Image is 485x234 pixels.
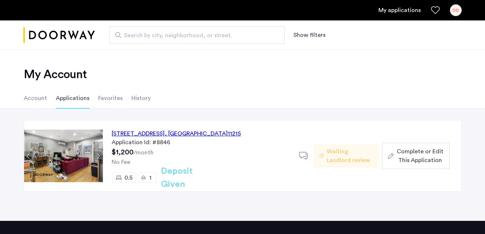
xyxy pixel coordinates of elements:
span: , [GEOGRAPHIC_DATA] [165,131,228,137]
div: Application Id: #8846 [112,138,290,147]
span: Complete or Edit This Application [397,147,443,165]
button: Next apartment [94,151,103,161]
li: Account [24,88,47,108]
li: History [131,88,151,108]
button: button [382,143,449,169]
div: DD [450,4,462,16]
li: Applications [56,88,89,108]
span: Search by city, neighborhood, or street. [124,31,264,40]
img: logo [23,22,95,49]
input: Apartment Search [109,26,285,44]
h2: Deposit Given [161,165,219,191]
span: Waiting Landlord review [327,147,373,165]
li: Favorites [98,88,123,108]
img: Apartment photo [24,130,103,182]
a: Cazamio logo [23,22,95,49]
a: Favorites [431,6,440,15]
div: [STREET_ADDRESS] 11215 [112,129,241,138]
iframe: chat widget [454,205,478,227]
span: No Fee [112,159,130,165]
a: My application [378,6,421,15]
button: Previous apartment [24,151,33,161]
sub: /month [134,150,154,156]
span: 1 [149,175,151,181]
h2: My Account [24,67,462,82]
span: 0.5 [124,175,132,181]
span: $1,200 [112,149,134,156]
button: Show or hide filters [293,31,326,39]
